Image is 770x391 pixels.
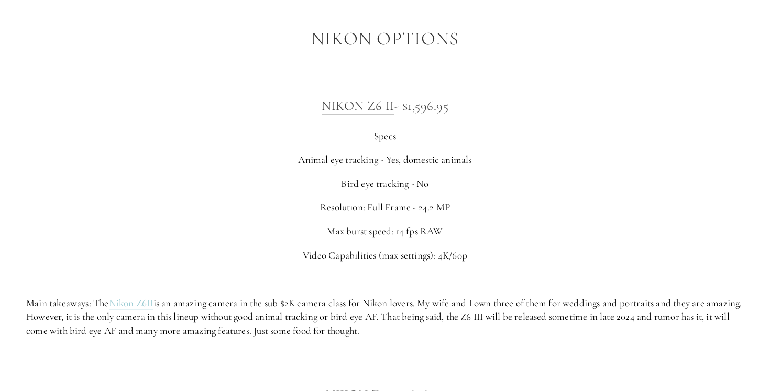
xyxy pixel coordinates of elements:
[26,296,744,338] p: Main takeaways: The is an amazing camera in the sub $2K camera class for Nikon lovers. My wife an...
[26,177,744,191] p: Bird eye tracking - No
[26,249,744,263] p: Video Capabilities (max settings): 4K/60p
[26,153,744,167] p: Animal eye tracking - Yes, domestic animals
[26,225,744,239] p: Max burst speed: 14 fps RAW
[109,297,153,310] a: Nikon Z6II
[26,29,744,49] h2: Nikon Options
[26,95,744,116] h3: - $1,596.95
[374,130,396,142] span: Specs
[26,200,744,215] p: Resolution: Full Frame - 24.2 MP
[322,98,394,115] a: Nikon Z6 II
